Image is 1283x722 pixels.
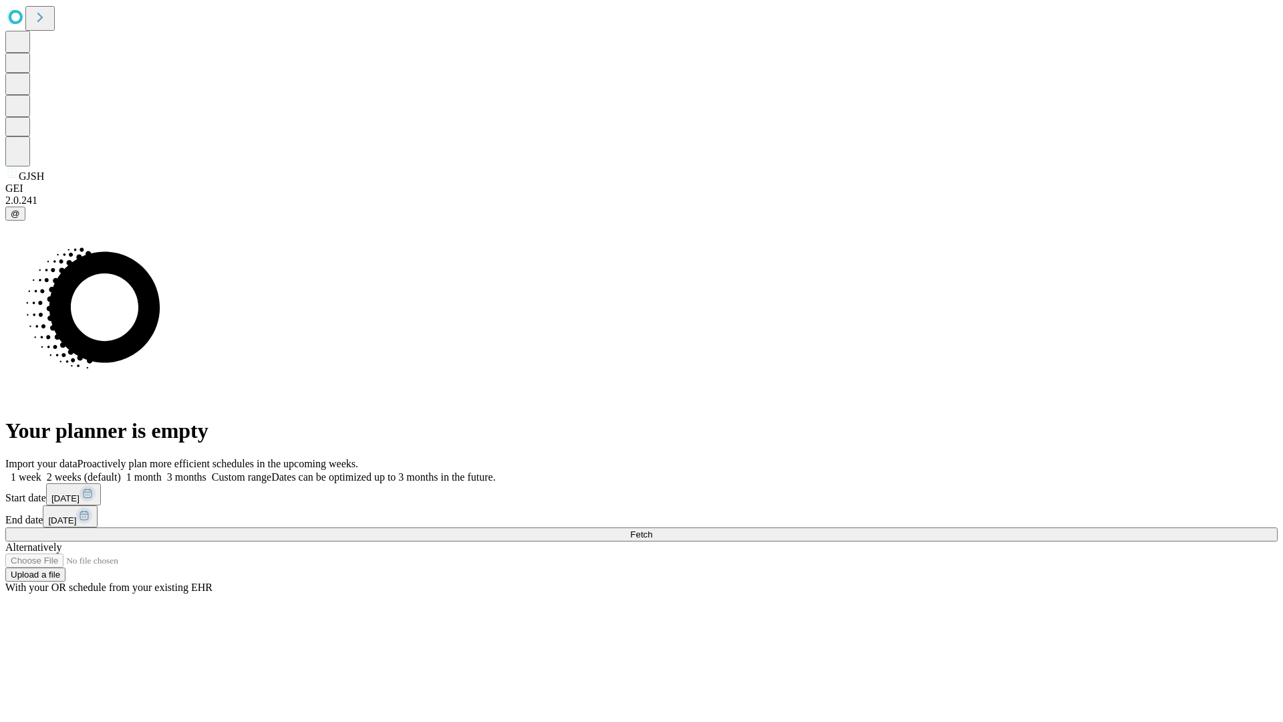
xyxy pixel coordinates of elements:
span: GJSH [19,170,44,182]
button: Upload a file [5,568,65,582]
span: Import your data [5,458,78,469]
span: With your OR schedule from your existing EHR [5,582,212,593]
button: Fetch [5,527,1278,541]
span: @ [11,209,20,219]
span: Alternatively [5,541,61,553]
span: 1 month [126,471,162,483]
span: 1 week [11,471,41,483]
span: [DATE] [51,493,80,503]
span: 2 weeks (default) [47,471,121,483]
span: Proactively plan more efficient schedules in the upcoming weeks. [78,458,358,469]
button: [DATE] [46,483,101,505]
span: 3 months [167,471,206,483]
div: Start date [5,483,1278,505]
span: Custom range [212,471,271,483]
span: [DATE] [48,515,76,525]
div: End date [5,505,1278,527]
div: 2.0.241 [5,195,1278,207]
h1: Your planner is empty [5,418,1278,443]
span: Dates can be optimized up to 3 months in the future. [271,471,495,483]
div: GEI [5,183,1278,195]
span: Fetch [630,529,652,539]
button: @ [5,207,25,221]
button: [DATE] [43,505,98,527]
